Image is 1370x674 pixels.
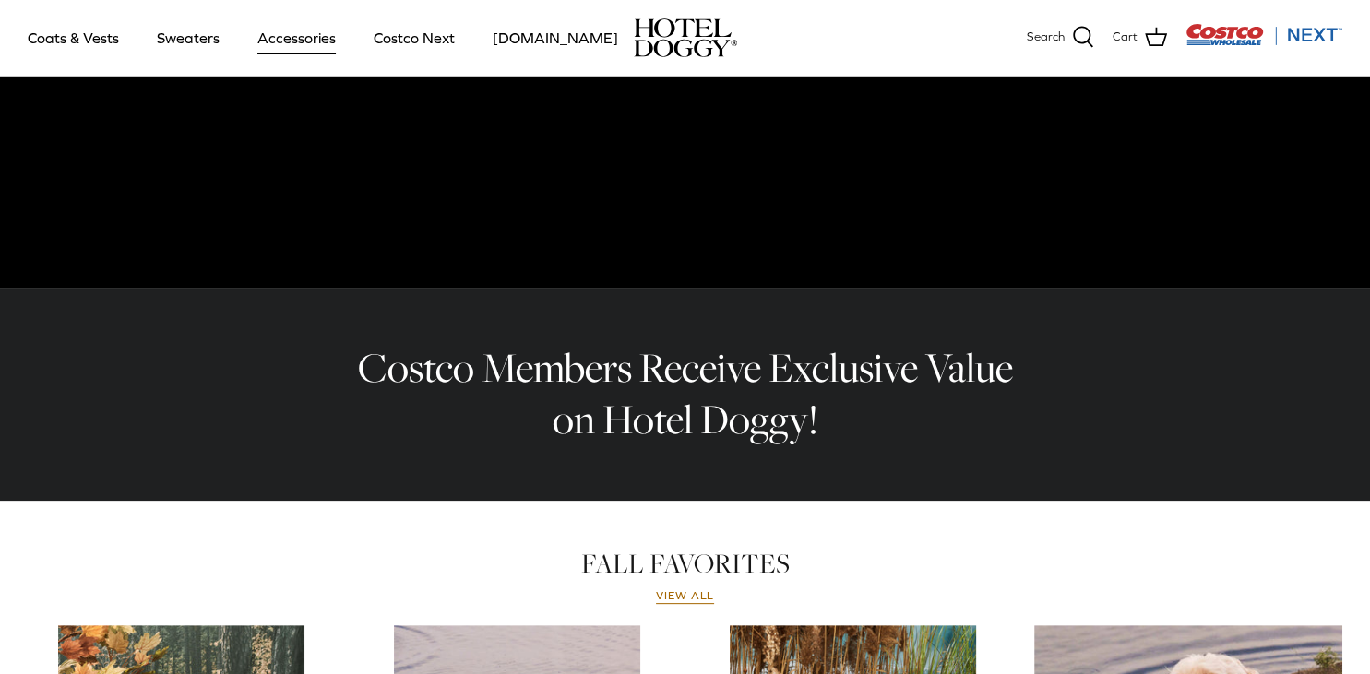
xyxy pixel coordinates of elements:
a: View all [656,589,715,604]
a: hoteldoggy.com hoteldoggycom [634,18,737,57]
a: Cart [1113,26,1167,50]
span: Search [1027,28,1065,47]
a: Visit Costco Next [1185,35,1342,49]
span: Cart [1113,28,1138,47]
a: FALL FAVORITES [581,545,790,582]
a: Costco Next [357,6,471,69]
h2: Costco Members Receive Exclusive Value on Hotel Doggy! [344,342,1027,446]
a: Accessories [241,6,352,69]
img: hoteldoggycom [634,18,737,57]
img: Costco Next [1185,23,1342,46]
a: Search [1027,26,1094,50]
a: Sweaters [140,6,236,69]
a: Coats & Vests [11,6,136,69]
a: [DOMAIN_NAME] [476,6,635,69]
